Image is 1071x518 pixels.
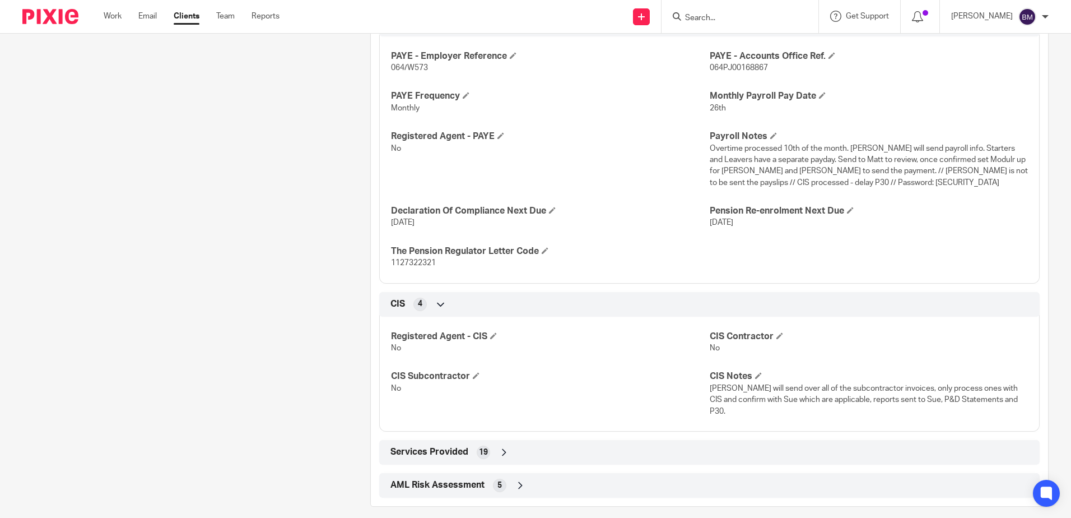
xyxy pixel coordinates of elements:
[391,246,709,257] h4: The Pension Regulator Letter Code
[710,131,1028,142] h4: Payroll Notes
[174,11,199,22] a: Clients
[216,11,235,22] a: Team
[391,259,436,267] span: 1127322321
[846,12,889,20] span: Get Support
[391,219,415,226] span: [DATE]
[710,385,1018,415] span: [PERSON_NAME] will send over all of the subcontractor invoices, only process ones with CIS and co...
[710,219,733,226] span: [DATE]
[391,344,401,352] span: No
[391,331,709,343] h4: Registered Agent - CIS
[710,344,720,352] span: No
[1018,8,1036,26] img: svg%3E
[418,298,422,309] span: 4
[252,11,280,22] a: Reports
[391,50,709,62] h4: PAYE - Employer Reference
[710,371,1028,382] h4: CIS Notes
[391,131,709,142] h4: Registered Agent - PAYE
[390,298,405,310] span: CIS
[391,205,709,217] h4: Declaration Of Compliance Next Due
[710,205,1028,217] h4: Pension Re-enrolment Next Due
[710,145,1028,187] span: Overtime processed 10th of the month. [PERSON_NAME] will send payroll info. Starters and Leavers ...
[951,11,1013,22] p: [PERSON_NAME]
[710,90,1028,102] h4: Monthly Payroll Pay Date
[391,371,709,382] h4: CIS Subcontractor
[710,104,726,112] span: 26th
[710,64,768,72] span: 064PJ00168867
[391,104,420,112] span: Monthly
[391,145,401,152] span: No
[390,479,485,491] span: AML Risk Assessment
[391,90,709,102] h4: PAYE Frequency
[138,11,157,22] a: Email
[479,447,488,458] span: 19
[710,331,1028,343] h4: CIS Contractor
[104,11,122,22] a: Work
[22,9,78,24] img: Pixie
[710,50,1028,62] h4: PAYE - Accounts Office Ref.
[684,13,785,24] input: Search
[497,480,502,491] span: 5
[391,64,428,72] span: 064/W573
[390,446,468,458] span: Services Provided
[391,385,401,392] span: No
